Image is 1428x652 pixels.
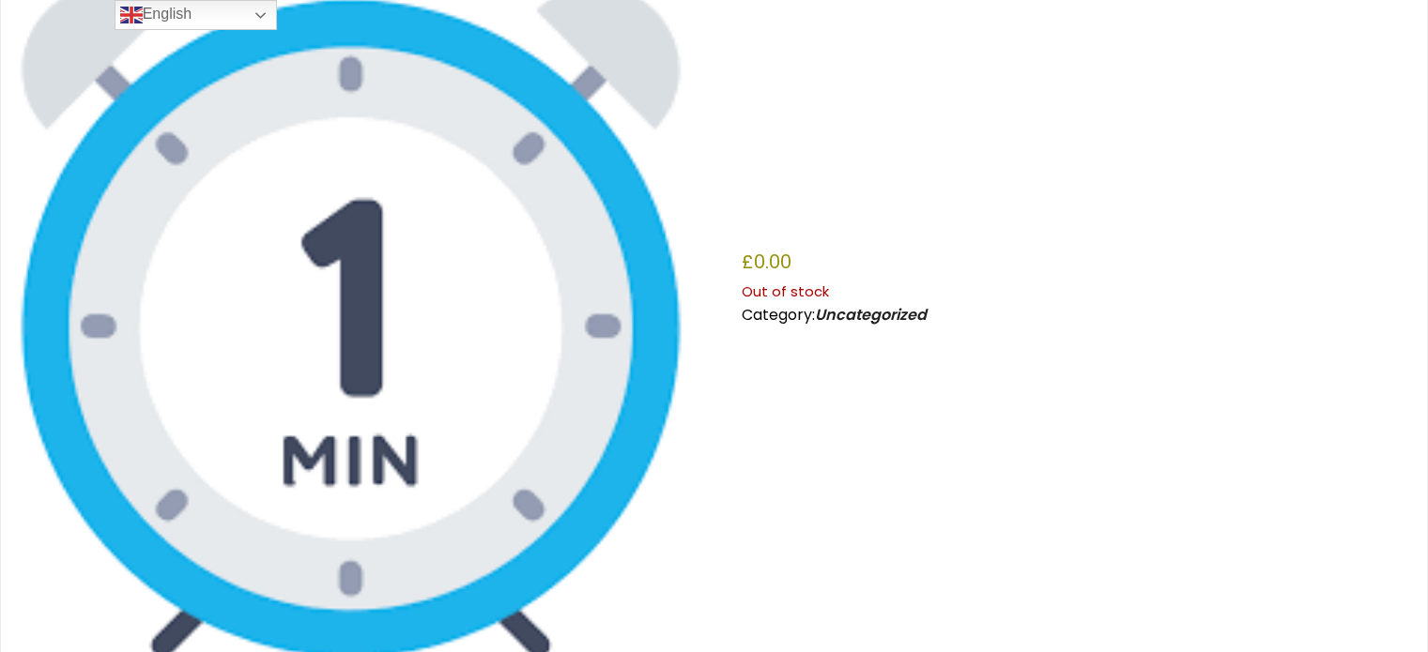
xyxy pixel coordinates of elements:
bdi: 0.00 [742,249,791,275]
p: Out of stock [742,280,1413,304]
span: £ [742,249,754,275]
h1: Public Password Recovery 1 Minute (free trial demo) [742,16,1413,235]
span: Category: [742,304,927,326]
img: en [120,4,143,26]
a: Uncategorized [815,304,927,326]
